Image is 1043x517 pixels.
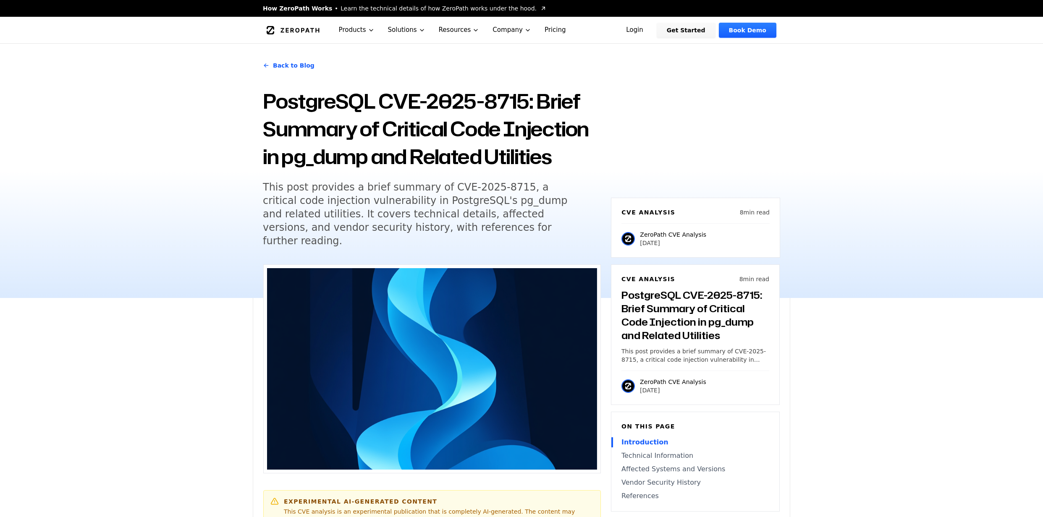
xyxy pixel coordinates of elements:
a: Back to Blog [263,54,314,77]
a: References [621,491,769,501]
button: Solutions [381,17,432,43]
img: ZeroPath CVE Analysis [621,232,635,245]
h6: On this page [621,422,769,431]
p: ZeroPath CVE Analysis [640,230,706,239]
h6: CVE Analysis [621,208,675,217]
a: Technical Information [621,451,769,461]
span: How ZeroPath Works [263,4,332,13]
img: ZeroPath CVE Analysis [621,379,635,393]
a: Affected Systems and Versions [621,464,769,474]
p: 8 min read [740,208,770,217]
h6: Experimental AI-Generated Content [284,497,594,506]
a: Pricing [538,17,573,43]
p: This post provides a brief summary of CVE-2025-8715, a critical code injection vulnerability in P... [621,347,769,364]
a: Login [616,23,653,38]
nav: Global [253,17,790,43]
a: Get Started [657,23,715,38]
a: How ZeroPath WorksLearn the technical details of how ZeroPath works under the hood. [263,4,547,13]
h5: This post provides a brief summary of CVE-2025-8715, a critical code injection vulnerability in P... [263,180,585,248]
h3: PostgreSQL CVE-2025-8715: Brief Summary of Critical Code Injection in pg_dump and Related Utilities [621,288,769,342]
p: [DATE] [640,239,706,247]
p: ZeroPath CVE Analysis [640,378,706,386]
button: Resources [432,17,486,43]
p: [DATE] [640,386,706,394]
a: Introduction [621,437,769,447]
button: Products [332,17,381,43]
h1: PostgreSQL CVE-2025-8715: Brief Summary of Critical Code Injection in pg_dump and Related Utilities [263,87,601,170]
p: 8 min read [739,275,769,283]
span: Learn the technical details of how ZeroPath works under the hood. [341,4,537,13]
a: Book Demo [719,23,776,38]
img: PostgreSQL CVE-2025-8715: Brief Summary of Critical Code Injection in pg_dump and Related Utilities [267,268,597,470]
button: Company [486,17,538,43]
a: Vendor Security History [621,478,769,488]
h6: CVE Analysis [621,275,675,283]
